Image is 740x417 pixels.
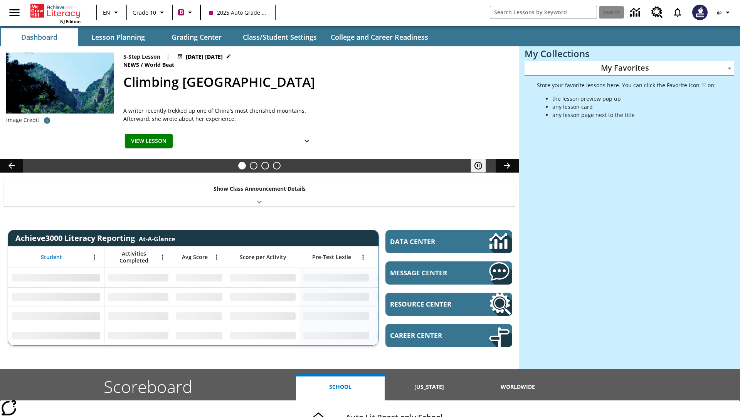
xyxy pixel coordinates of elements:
button: Open Menu [89,251,100,263]
span: Achieve3000 Literacy Reporting [15,233,175,243]
button: Show Details [299,134,314,148]
button: Lesson Planning [79,28,156,46]
img: 6000 stone steps to climb Mount Tai in Chinese countryside [6,53,114,114]
h3: My Collections [525,48,734,59]
div: Show Class Announcement Details [4,180,515,207]
a: Home [30,3,81,19]
button: View Lesson [125,134,173,148]
span: NJ Edition [60,19,81,24]
button: School [296,373,385,400]
div: Home [30,2,81,24]
button: Slide 2 Defining Our Government's Purpose [250,162,257,170]
span: Score per Activity [240,254,286,261]
span: [DATE] [DATE] [186,53,223,61]
span: Message Center [390,268,466,277]
div: No Data, [104,307,172,326]
button: Boost Class color is violet red. Change class color [175,5,198,19]
span: Career Center [390,331,466,340]
button: Language: EN, Select a language [99,5,124,19]
li: the lesson preview pop up [552,95,716,103]
h2: Climbing Mount Tai [123,72,510,92]
button: College and Career Readiness [325,28,434,46]
div: No Data, [373,326,446,345]
div: No Data, [373,307,446,326]
span: Pre-Test Lexile [312,254,351,261]
span: World Beat [145,61,176,69]
div: My Favorites [525,61,734,76]
button: Select a new avatar [688,2,712,22]
span: 2025 Auto Grade 10 [209,8,266,17]
a: Resource Center, Will open in new tab [385,293,512,316]
button: [US_STATE] [385,373,473,400]
button: Dashboard [1,28,78,46]
div: At-A-Glance [139,233,175,243]
li: any lesson card [552,103,716,111]
button: Profile/Settings [712,5,737,19]
button: Open Menu [211,251,222,263]
button: Jul 22 - Jun 30 Choose Dates [176,53,233,61]
p: Show Class Announcement Details [214,185,306,193]
input: search field [490,6,597,19]
a: Data Center [626,2,647,23]
span: Avg Score [182,254,208,261]
button: Open side menu [3,1,26,24]
div: No Data, [172,307,226,326]
span: Student [41,254,62,261]
button: Worldwide [474,373,562,400]
div: A writer recently trekked up one of China's most cherished mountains. Afterward, she wrote about ... [123,107,316,123]
span: News [123,61,141,69]
div: No Data, [172,268,226,287]
a: Resource Center, Will open in new tab [647,2,668,23]
p: 5-Step Lesson [123,53,160,61]
span: / [141,61,143,68]
div: No Data, [104,326,172,345]
li: any lesson page next to the title [552,111,716,119]
a: Data Center [385,230,512,253]
button: Open Menu [157,251,168,263]
div: No Data, [172,287,226,307]
button: Slide 1 Climbing Mount Tai [238,162,246,170]
p: Image Credit [6,116,39,124]
button: Slide 4 Career Lesson [273,162,281,170]
div: No Data, [104,268,172,287]
div: No Data, [172,326,226,345]
span: | [166,53,170,61]
span: Data Center [390,237,463,246]
span: Activities Completed [108,250,159,264]
a: Notifications [668,2,688,22]
button: Pause [471,159,486,173]
div: Pause [471,159,494,173]
button: Slide 3 Pre-release lesson [261,162,269,170]
span: Resource Center [390,300,466,309]
button: Lesson carousel, Next [496,159,519,173]
button: Class/Student Settings [237,28,323,46]
button: Grade: Grade 10, Select a grade [129,5,170,19]
button: Open Menu [357,251,369,263]
button: Credit for photo and all related images: Public Domain/Charlie Fong [39,114,55,127]
div: No Data, [373,287,446,307]
span: @ [717,8,722,17]
span: EN [103,8,110,17]
p: Store your favorite lessons here. You can click the Favorite icon ♡ on: [537,81,716,89]
div: No Data, [104,287,172,307]
span: Grade 10 [133,8,156,17]
button: Grading Center [158,28,235,46]
div: No Data, [373,268,446,287]
a: Message Center [385,261,512,285]
img: Avatar [692,5,708,20]
span: B [180,7,183,17]
a: Career Center [385,324,512,347]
